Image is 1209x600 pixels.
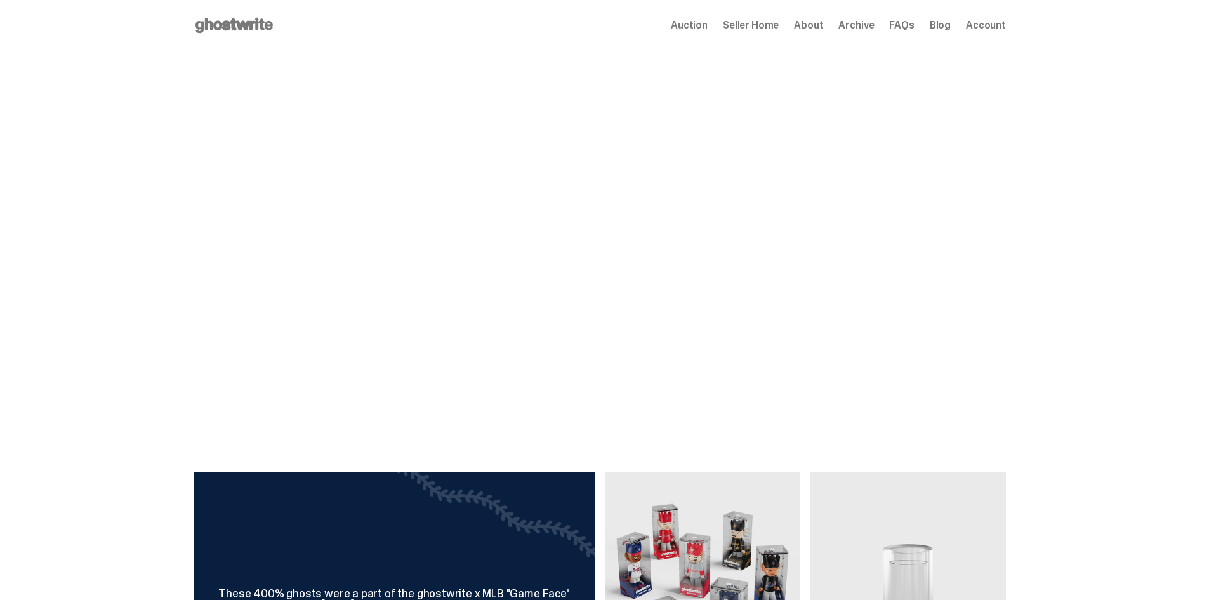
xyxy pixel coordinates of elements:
[723,20,779,30] a: Seller Home
[889,20,914,30] a: FAQs
[794,20,823,30] a: About
[930,20,951,30] a: Blog
[966,20,1006,30] a: Account
[671,20,708,30] a: Auction
[838,20,874,30] a: Archive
